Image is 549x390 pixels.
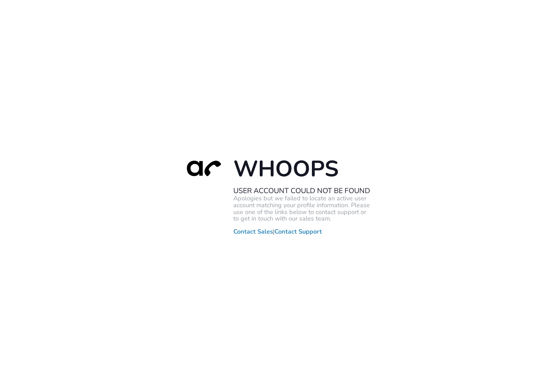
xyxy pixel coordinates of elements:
[233,195,371,222] p: Apologies but we failed to locate an active user account matching your profile information. Pleas...
[274,228,322,235] a: Contact Support
[233,155,371,182] h1: Whoops
[178,155,371,235] div: |
[233,228,273,235] a: Contact Sales
[233,186,371,195] h2: User Account Could Not Be Found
